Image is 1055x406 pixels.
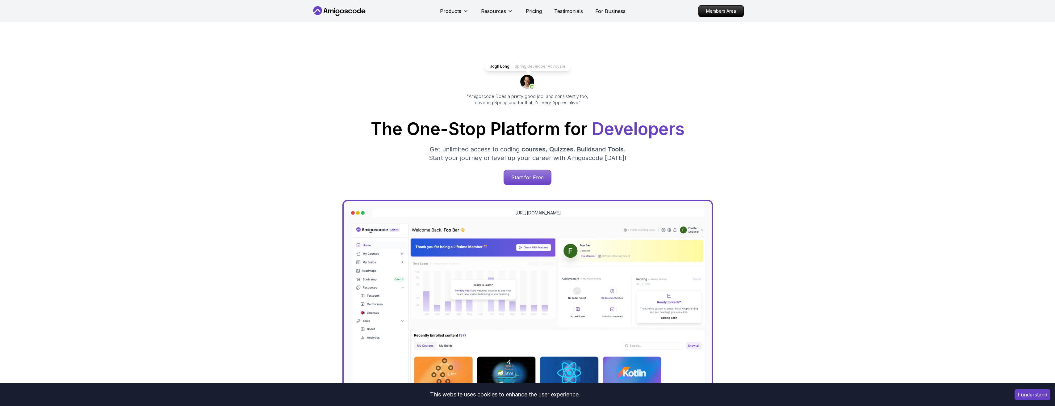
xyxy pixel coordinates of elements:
[549,146,573,153] span: Quizzes
[699,6,743,17] p: Members Area
[577,146,595,153] span: Builds
[490,64,509,69] p: Jogh Long
[520,75,535,90] img: josh long
[316,121,739,137] h1: The One-Stop Platform for
[595,7,626,15] a: For Business
[698,5,744,17] a: Members Area
[440,7,469,20] button: Products
[608,146,624,153] span: Tools
[592,119,684,139] span: Developers
[481,7,506,15] p: Resources
[515,210,561,216] a: [URL][DOMAIN_NAME]
[521,146,546,153] span: courses
[1015,389,1050,400] button: Accept cookies
[5,388,1005,401] div: This website uses cookies to enhance the user experience.
[515,64,565,69] p: Spring Developer Advocate
[504,170,551,185] a: Start for Free
[440,7,461,15] p: Products
[504,170,551,185] p: Start for Free
[458,93,597,106] p: "Amigoscode Does a pretty good job, and consistently too, covering Spring and for that, I'm very ...
[554,7,583,15] a: Testimonials
[481,7,513,20] button: Resources
[526,7,542,15] a: Pricing
[424,145,631,162] p: Get unlimited access to coding , , and . Start your journey or level up your career with Amigosco...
